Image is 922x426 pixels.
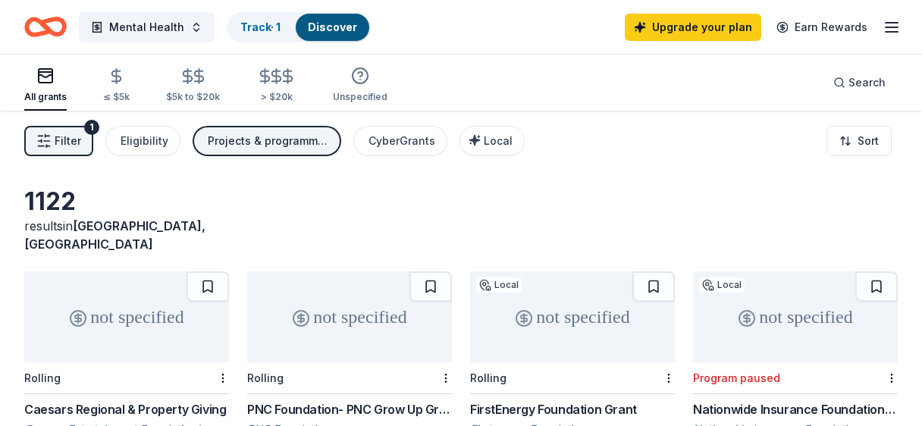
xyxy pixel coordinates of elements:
div: 1122 [24,186,229,217]
div: not specified [247,271,452,362]
button: Projects & programming, Education, General operations [193,126,341,156]
div: > $20k [256,91,296,103]
span: Search [848,74,886,92]
div: Local [699,277,745,293]
div: Nationwide Insurance Foundation Grant [693,400,898,418]
div: 1 [84,120,99,135]
div: PNC Foundation- PNC Grow Up Great [247,400,452,418]
button: > $20k [256,61,296,111]
span: [GEOGRAPHIC_DATA], [GEOGRAPHIC_DATA] [24,218,205,252]
button: Filter1 [24,126,93,156]
span: Filter [55,132,81,150]
div: Unspecified [333,91,387,103]
span: Mental Health [109,18,184,36]
button: Local [459,126,525,156]
button: Search [821,67,898,98]
div: not specified [470,271,675,362]
div: Rolling [470,371,506,384]
button: Sort [826,126,892,156]
button: CyberGrants [353,126,447,156]
button: Eligibility [105,126,180,156]
a: Discover [308,20,357,33]
div: $5k to $20k [166,91,220,103]
div: Local [476,277,522,293]
a: Track· 1 [240,20,281,33]
button: Track· 1Discover [227,12,371,42]
a: Earn Rewards [767,14,877,41]
span: Sort [858,132,879,150]
button: All grants [24,61,67,111]
div: FirstEnergy Foundation Grant [470,400,675,418]
button: Unspecified [333,61,387,111]
div: Program paused [693,371,780,384]
div: Eligibility [121,132,168,150]
div: ≤ $5k [103,91,130,103]
div: All grants [24,91,67,103]
div: CyberGrants [368,132,435,150]
a: Upgrade your plan [625,14,761,41]
button: ≤ $5k [103,61,130,111]
a: Home [24,9,67,45]
div: results [24,217,229,253]
span: Local [484,134,513,147]
div: Rolling [247,371,284,384]
button: Mental Health [79,12,215,42]
div: not specified [24,271,229,362]
button: $5k to $20k [166,61,220,111]
div: Rolling [24,371,61,384]
span: in [24,218,205,252]
div: not specified [693,271,898,362]
div: Caesars Regional & Property Giving [24,400,229,418]
div: Projects & programming, Education, General operations [208,132,329,150]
